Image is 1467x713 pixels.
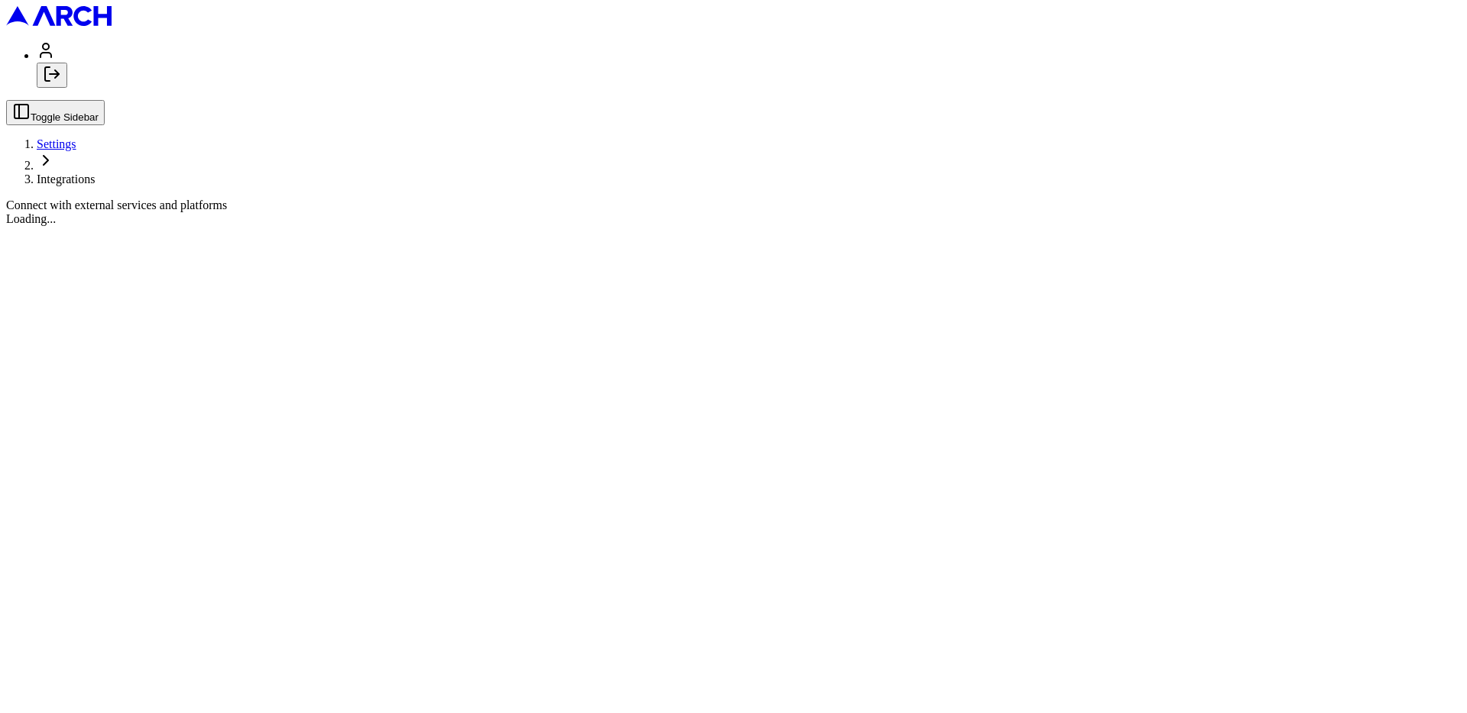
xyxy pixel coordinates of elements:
[6,100,105,125] button: Toggle Sidebar
[31,111,99,123] span: Toggle Sidebar
[6,137,1461,186] nav: breadcrumb
[37,137,76,150] a: Settings
[37,63,67,88] button: Log out
[37,173,95,186] span: Integrations
[6,198,1461,212] div: Connect with external services and platforms
[6,212,1461,226] div: Loading...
